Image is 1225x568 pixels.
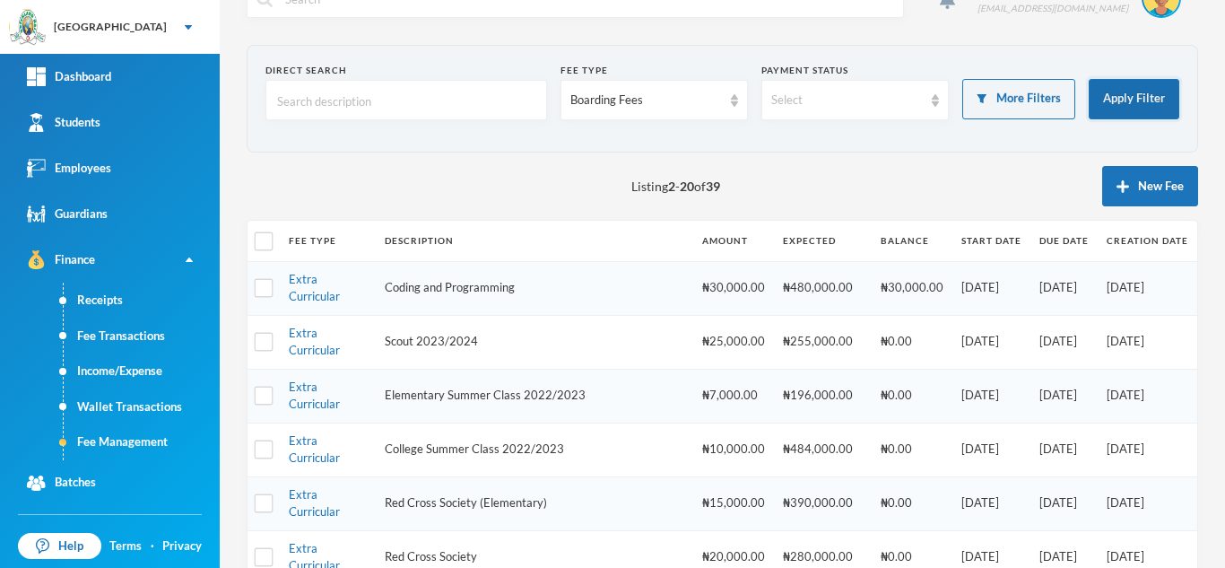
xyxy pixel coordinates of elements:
[64,389,220,425] a: Wallet Transactions
[27,67,111,86] div: Dashboard
[18,533,101,560] a: Help
[693,261,774,315] td: ₦30,000.00
[376,369,693,423] td: Elementary Summer Class 2022/2023
[265,64,547,77] div: Direct Search
[952,261,1030,315] td: [DATE]
[376,315,693,369] td: Scout 2023/2024
[774,315,872,369] td: ₦255,000.00
[376,261,693,315] td: Coding and Programming
[376,423,693,476] td: College Summer Class 2022/2023
[1030,423,1098,476] td: [DATE]
[977,2,1128,15] div: [EMAIL_ADDRESS][DOMAIN_NAME]
[64,319,220,354] a: Fee Transactions
[1098,423,1197,476] td: [DATE]
[952,369,1030,423] td: [DATE]
[289,487,340,520] a: Extra Curricular
[27,250,95,269] div: Finance
[631,177,720,196] span: Listing - of
[280,221,376,261] th: Fee Type
[64,424,220,460] a: Fee Management
[54,19,167,35] div: [GEOGRAPHIC_DATA]
[761,64,949,77] div: Payment Status
[774,261,872,315] td: ₦480,000.00
[162,537,202,555] a: Privacy
[376,221,693,261] th: Description
[27,205,108,223] div: Guardians
[774,369,872,423] td: ₦196,000.00
[64,283,220,319] a: Receipts
[570,92,722,109] div: Boarding Fees
[1030,221,1098,261] th: Due Date
[693,369,774,423] td: ₦7,000.00
[1030,369,1098,423] td: [DATE]
[771,92,923,109] div: Select
[774,423,872,476] td: ₦484,000.00
[1102,166,1198,206] button: New Fee
[872,221,952,261] th: Balance
[952,221,1030,261] th: Start Date
[1030,476,1098,530] td: [DATE]
[693,423,774,476] td: ₦10,000.00
[560,64,748,77] div: Fee type
[872,315,952,369] td: ₦0.00
[64,354,220,389] a: Income/Expense
[872,369,952,423] td: ₦0.00
[1098,221,1197,261] th: Creation Date
[774,476,872,530] td: ₦390,000.00
[693,315,774,369] td: ₦25,000.00
[1030,315,1098,369] td: [DATE]
[10,10,46,46] img: logo
[151,537,154,555] div: ·
[289,380,340,412] a: Extra Curricular
[289,326,340,358] a: Extra Curricular
[962,79,1075,119] button: More Filters
[952,476,1030,530] td: [DATE]
[693,476,774,530] td: ₦15,000.00
[872,261,952,315] td: ₦30,000.00
[109,537,142,555] a: Terms
[27,159,111,178] div: Employees
[289,433,340,466] a: Extra Curricular
[1098,369,1197,423] td: [DATE]
[275,81,537,121] input: Search description
[1098,315,1197,369] td: [DATE]
[289,272,340,304] a: Extra Curricular
[872,476,952,530] td: ₦0.00
[680,179,694,194] b: 20
[872,423,952,476] td: ₦0.00
[1089,79,1179,119] button: Apply Filter
[668,179,675,194] b: 2
[27,113,100,132] div: Students
[774,221,872,261] th: Expected
[376,476,693,530] td: Red Cross Society (Elementary)
[693,221,774,261] th: Amount
[952,315,1030,369] td: [DATE]
[1098,476,1197,530] td: [DATE]
[27,474,96,493] div: Batches
[1030,261,1098,315] td: [DATE]
[706,179,720,194] b: 39
[952,423,1030,476] td: [DATE]
[1098,261,1197,315] td: [DATE]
